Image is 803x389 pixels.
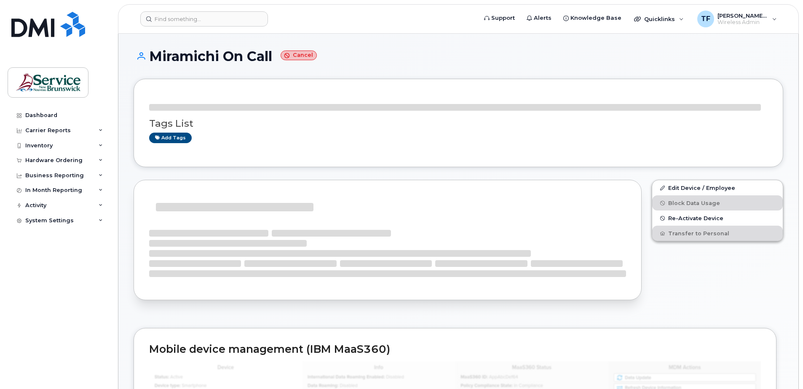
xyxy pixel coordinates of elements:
span: Re-Activate Device [668,215,723,221]
a: Edit Device / Employee [652,180,783,195]
button: Re-Activate Device [652,210,783,226]
button: Block Data Usage [652,195,783,210]
h3: Tags List [149,118,768,129]
a: Add tags [149,133,192,143]
h1: Miramichi On Call [134,49,783,64]
small: Cancel [281,51,317,60]
h2: Mobile device management (IBM MaaS360) [149,344,761,355]
button: Transfer to Personal [652,226,783,241]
